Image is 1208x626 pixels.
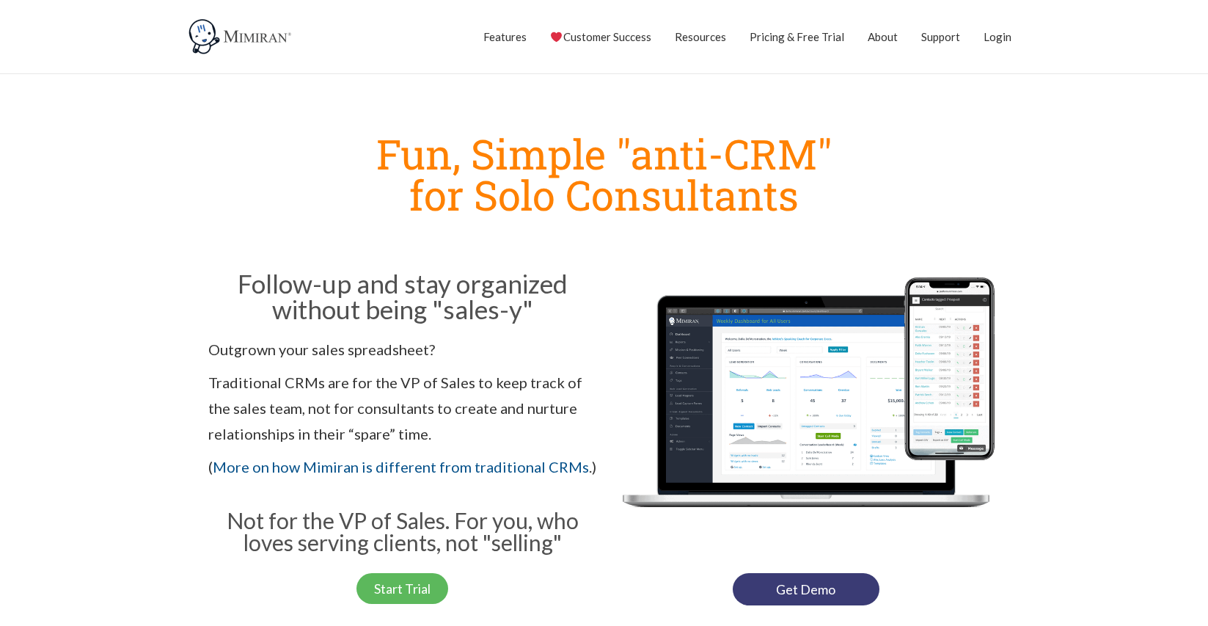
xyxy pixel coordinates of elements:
p: Outgrown your sales spreadsheet? [208,337,597,363]
h1: Fun, Simple "anti-CRM" for Solo Consultants [201,133,1008,215]
a: Pricing & Free Trial [750,18,844,55]
a: More on how Mimiran is different from traditional CRMs [213,458,589,476]
img: Mimiran CRM for solo consultants dashboard mobile [612,266,1000,558]
span: ( .) [208,458,596,476]
a: Get Demo [733,573,879,605]
a: Login [984,18,1011,55]
a: Start Trial [356,573,448,604]
a: Customer Success [550,18,651,55]
a: Features [483,18,527,55]
span: Start Trial [374,582,431,595]
img: ❤️ [551,32,562,43]
img: Mimiran CRM [186,18,296,55]
p: Traditional CRMs are for the VP of Sales to keep track of the sales team, not for consultants to ... [208,370,597,447]
a: Support [921,18,960,55]
h3: Not for the VP of Sales. For you, who loves serving clients, not "selling" [208,509,597,553]
a: About [868,18,898,55]
h2: Follow-up and stay organized without being "sales-y" [208,271,597,322]
a: Resources [675,18,726,55]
